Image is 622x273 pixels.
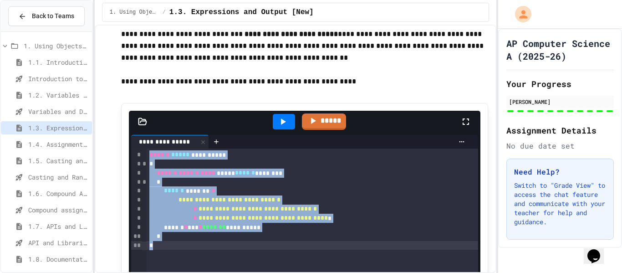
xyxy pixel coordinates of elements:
[28,238,88,247] span: API and Libraries - Topic 1.7
[506,140,614,151] div: No due date set
[169,7,314,18] span: 1.3. Expressions and Output [New]
[28,74,88,83] span: Introduction to Algorithms, Programming, and Compilers
[509,98,611,106] div: [PERSON_NAME]
[110,9,159,16] span: 1. Using Objects and Methods
[32,11,74,21] span: Back to Teams
[28,205,88,215] span: Compound assignment operators - Quiz
[28,57,88,67] span: 1.1. Introduction to Algorithms, Programming, and Compilers
[28,254,88,264] span: 1.8. Documentation with Comments and Preconditions
[28,107,88,116] span: Variables and Data Types - Quiz
[163,9,166,16] span: /
[24,41,88,51] span: 1. Using Objects and Methods
[8,6,85,26] button: Back to Teams
[505,4,534,25] div: My Account
[28,139,88,149] span: 1.4. Assignment and Input
[584,237,613,264] iframe: chat widget
[514,166,606,177] h3: Need Help?
[28,123,88,133] span: 1.3. Expressions and Output [New]
[506,124,614,137] h2: Assignment Details
[514,181,606,227] p: Switch to "Grade View" to access the chat feature and communicate with your teacher for help and ...
[28,221,88,231] span: 1.7. APIs and Libraries
[28,189,88,198] span: 1.6. Compound Assignment Operators
[506,77,614,90] h2: Your Progress
[28,90,88,100] span: 1.2. Variables and Data Types
[506,37,614,62] h1: AP Computer Science A (2025-26)
[28,156,88,165] span: 1.5. Casting and Ranges of Values
[28,172,88,182] span: Casting and Ranges of variables - Quiz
